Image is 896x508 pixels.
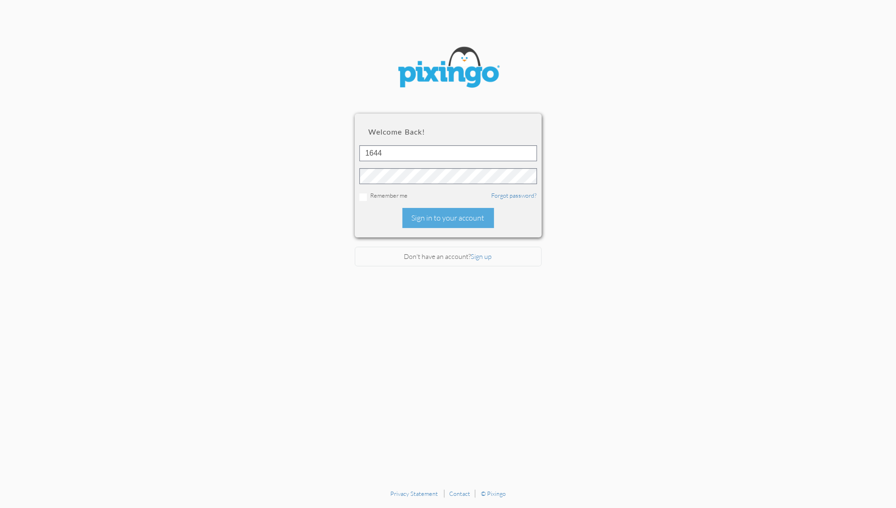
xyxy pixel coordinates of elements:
h2: Welcome back! [369,128,528,136]
a: Forgot password? [492,192,537,199]
a: Privacy Statement [390,490,438,497]
a: Contact [449,490,470,497]
a: © Pixingo [481,490,506,497]
div: Remember me [359,191,537,201]
img: pixingo logo [392,42,504,95]
a: Sign up [471,252,492,260]
div: Sign in to your account [402,208,494,228]
input: ID or Email [359,145,537,161]
div: Don't have an account? [355,247,542,267]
